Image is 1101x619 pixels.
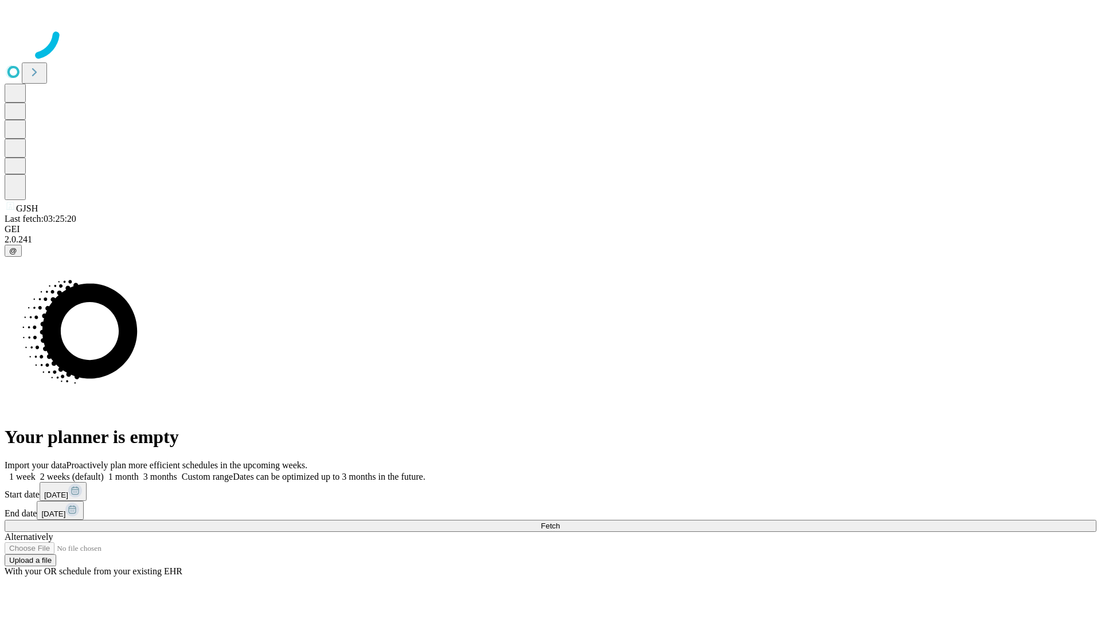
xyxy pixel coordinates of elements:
[40,472,104,481] span: 2 weeks (default)
[9,246,17,255] span: @
[16,203,38,213] span: GJSH
[5,554,56,566] button: Upload a file
[5,426,1096,448] h1: Your planner is empty
[5,532,53,542] span: Alternatively
[182,472,233,481] span: Custom range
[5,482,1096,501] div: Start date
[5,234,1096,245] div: 2.0.241
[5,224,1096,234] div: GEI
[41,510,65,518] span: [DATE]
[5,460,67,470] span: Import your data
[67,460,307,470] span: Proactively plan more efficient schedules in the upcoming weeks.
[5,214,76,224] span: Last fetch: 03:25:20
[143,472,177,481] span: 3 months
[233,472,425,481] span: Dates can be optimized up to 3 months in the future.
[40,482,87,501] button: [DATE]
[9,472,36,481] span: 1 week
[541,522,560,530] span: Fetch
[5,245,22,257] button: @
[5,501,1096,520] div: End date
[44,491,68,499] span: [DATE]
[5,566,182,576] span: With your OR schedule from your existing EHR
[37,501,84,520] button: [DATE]
[108,472,139,481] span: 1 month
[5,520,1096,532] button: Fetch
